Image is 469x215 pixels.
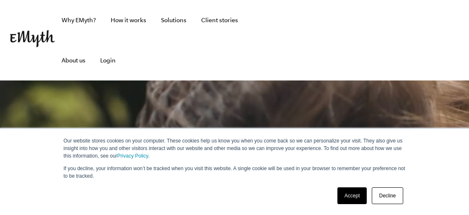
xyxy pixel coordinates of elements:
[372,187,403,204] a: Decline
[55,40,92,80] a: About us
[117,153,148,159] a: Privacy Policy
[93,40,122,80] a: Login
[371,31,459,49] iframe: Embedded CTA
[10,30,55,47] img: EMyth
[337,187,367,204] a: Accept
[64,165,406,180] p: If you decline, your information won’t be tracked when you visit this website. A single cookie wi...
[64,137,406,160] p: Our website stores cookies on your computer. These cookies help us know you when you come back so...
